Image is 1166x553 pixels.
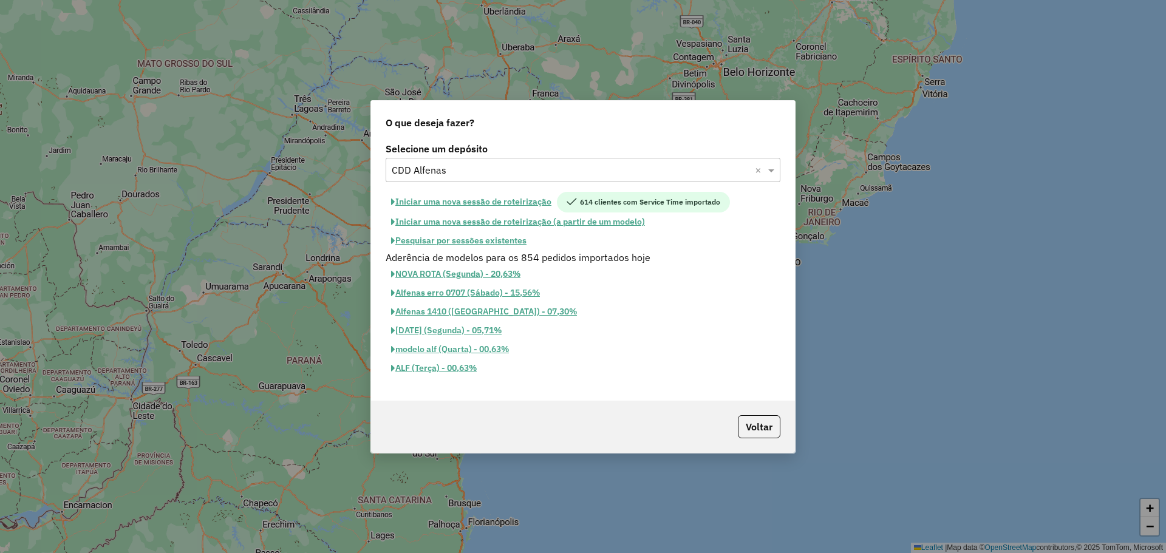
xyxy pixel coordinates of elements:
button: Pesquisar por sessões existentes [386,231,532,250]
span: O que deseja fazer? [386,115,474,130]
button: Iniciar uma nova sessão de roteirização (a partir de um modelo) [386,212,650,231]
button: [DATE] (Segunda) - 05,71% [386,321,507,340]
label: Selecione um depósito [386,141,780,156]
span: 614 clientes com Service Time importado [557,192,730,212]
button: Iniciar uma nova sessão de roteirização [386,192,557,212]
button: Alfenas 1410 ([GEOGRAPHIC_DATA]) - 07,30% [386,302,582,321]
span: Clear all [755,163,765,177]
button: NOVA ROTA (Segunda) - 20,63% [386,265,526,283]
button: modelo alf (Quarta) - 00,63% [386,340,514,359]
button: Voltar [738,415,780,438]
button: Alfenas erro 0707 (Sábado) - 15,56% [386,283,545,302]
div: Aderência de modelos para os 854 pedidos importados hoje [378,250,788,265]
button: ALF (Terça) - 00,63% [386,359,482,378]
